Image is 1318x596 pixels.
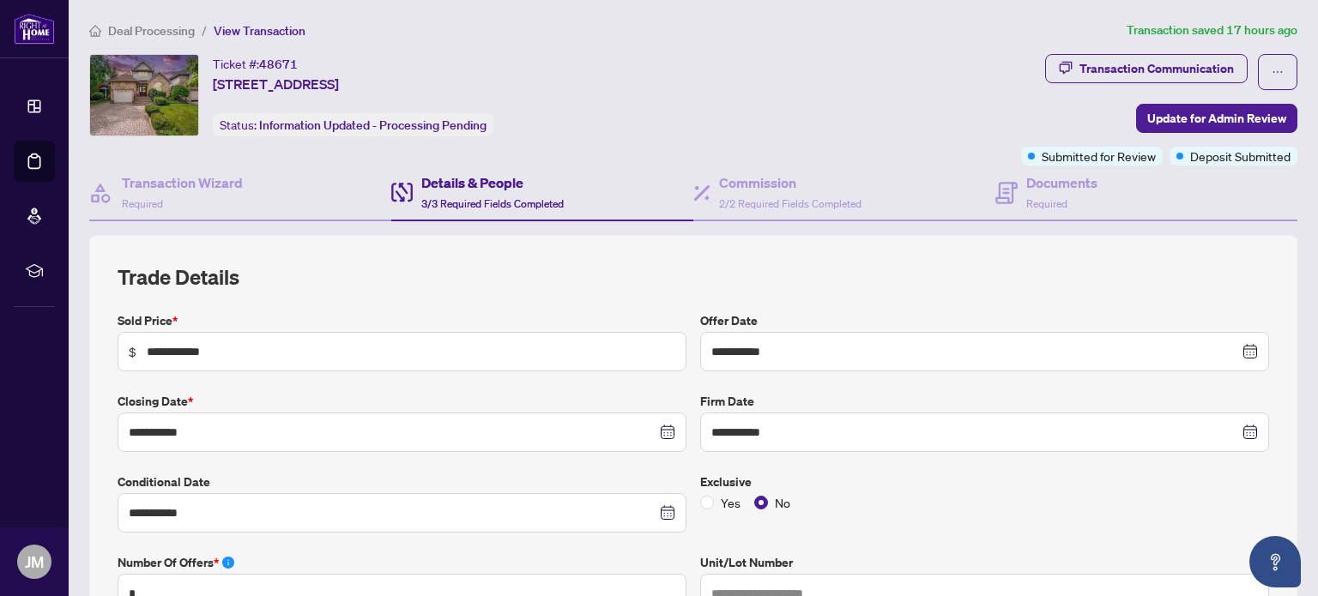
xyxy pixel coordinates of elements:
span: Required [1026,197,1067,210]
label: Offer Date [700,311,1269,330]
img: IMG-W12311782_1.jpg [90,55,198,135]
span: JM [25,550,44,574]
article: Transaction saved 17 hours ago [1127,21,1297,40]
span: ellipsis [1272,66,1284,78]
h4: Transaction Wizard [122,172,243,193]
span: Update for Admin Review [1147,105,1286,132]
h4: Details & People [421,172,564,193]
span: info-circle [222,557,234,569]
span: Deal Processing [108,23,195,39]
span: View Transaction [214,23,305,39]
div: Ticket #: [213,54,298,74]
span: [STREET_ADDRESS] [213,74,339,94]
span: Yes [714,493,747,512]
label: Unit/Lot Number [700,553,1269,572]
span: 3/3 Required Fields Completed [421,197,564,210]
span: Deposit Submitted [1190,147,1291,166]
button: Update for Admin Review [1136,104,1297,133]
div: Status: [213,113,493,136]
label: Firm Date [700,392,1269,411]
label: Exclusive [700,473,1269,491]
button: Transaction Communication [1045,54,1248,83]
h4: Documents [1026,172,1097,193]
button: Open asap [1249,536,1301,587]
label: Conditional Date [118,473,686,491]
label: Number of offers [118,553,686,572]
label: Sold Price [118,311,686,330]
span: Required [122,197,163,210]
span: No [768,493,797,512]
li: / [202,21,207,40]
span: home [89,25,101,37]
span: $ [129,342,136,361]
label: Closing Date [118,392,686,411]
img: logo [14,13,55,45]
span: Information Updated - Processing Pending [259,117,487,133]
span: 2/2 Required Fields Completed [719,197,862,210]
div: Transaction Communication [1079,55,1234,82]
h2: Trade Details [118,263,1269,291]
span: 48671 [259,57,298,72]
span: Submitted for Review [1042,147,1156,166]
h4: Commission [719,172,862,193]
